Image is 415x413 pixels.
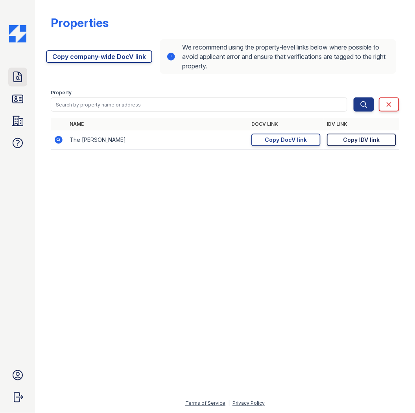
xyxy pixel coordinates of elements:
a: Terms of Service [185,400,225,406]
div: We recommend using the property-level links below where possible to avoid applicant error and ens... [160,39,396,74]
div: Copy IDV link [343,136,380,144]
a: Copy DocV link [251,134,321,146]
a: Copy IDV link [327,134,396,146]
a: Privacy Policy [232,400,265,406]
th: IDV Link [324,118,399,130]
div: | [228,400,230,406]
th: Name [66,118,248,130]
img: CE_Icon_Blue-c292c112584629df590d857e76928e9f676e5b41ef8f769ba2f05ee15b207248.png [9,25,26,42]
div: Properties [51,16,109,30]
div: Copy DocV link [265,136,307,144]
label: Property [51,90,72,96]
a: Copy company-wide DocV link [46,50,152,63]
td: The [PERSON_NAME] [66,130,248,150]
input: Search by property name or address [51,97,347,112]
th: DocV Link [248,118,324,130]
